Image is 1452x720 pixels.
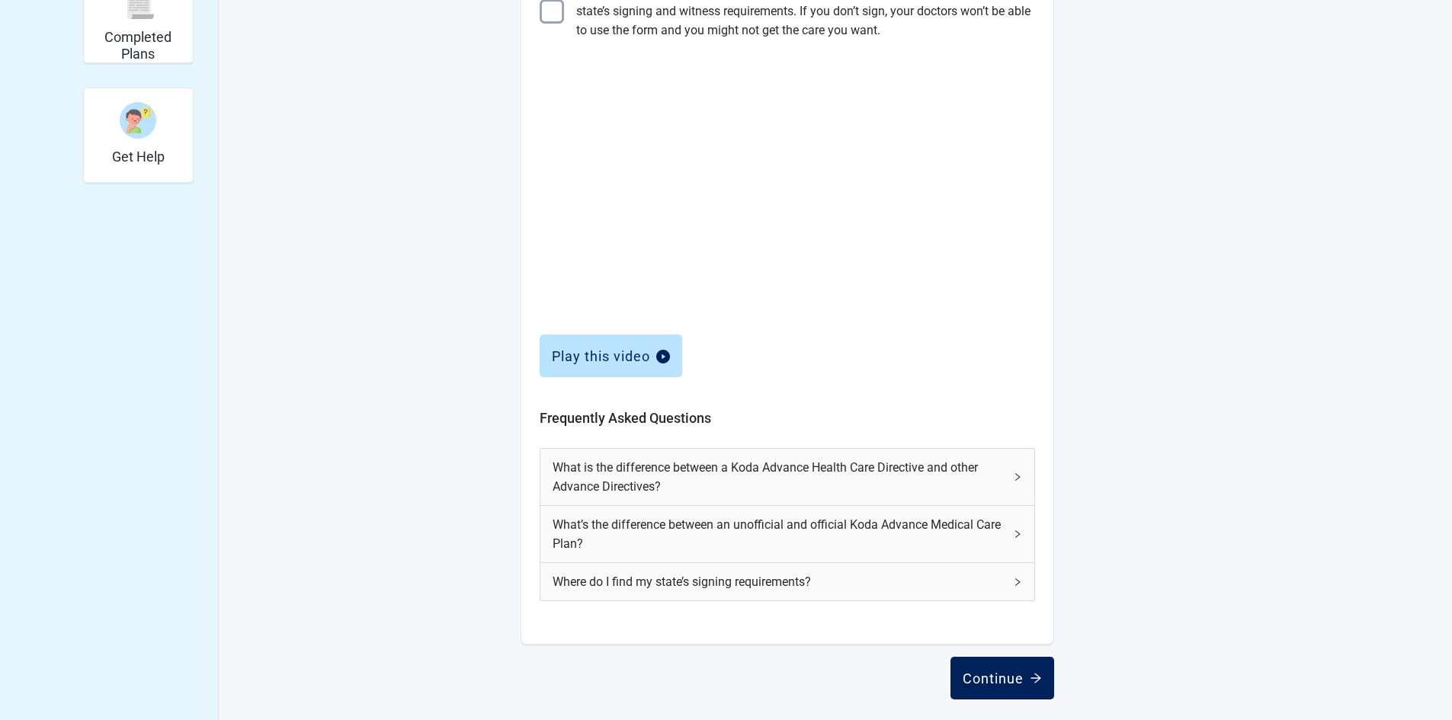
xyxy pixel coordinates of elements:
iframe: Advance Directive [540,62,997,302]
div: Get Help [83,88,194,183]
span: play-circle [656,350,670,363]
span: What’s the difference between an unofficial and official Koda Advance Medical Care Plan? [553,515,1004,553]
h2: Frequently Asked Questions [540,408,1035,429]
span: What is the difference between a Koda Advance Health Care Directive and other Advance Directives? [553,458,1004,496]
div: What’s the difference between an unofficial and official Koda Advance Medical Care Plan? [540,506,1034,562]
span: right [1013,578,1022,587]
div: What is the difference between a Koda Advance Health Care Directive and other Advance Directives? [540,449,1034,505]
h2: Get Help [112,149,165,165]
button: Play this videoplay-circle [540,334,682,377]
span: right [1013,472,1022,482]
div: Where do I find my state’s signing requirements? [540,563,1034,600]
div: Play this video [552,348,670,363]
span: right [1013,530,1022,539]
div: Continue [963,670,1042,686]
img: person-question-x68TBcxA.svg [120,102,156,139]
span: arrow-right [1030,672,1042,684]
button: Continuearrow-right [950,657,1054,699]
span: Where do I find my state’s signing requirements? [553,572,1004,591]
h2: Completed Plans [90,29,187,62]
